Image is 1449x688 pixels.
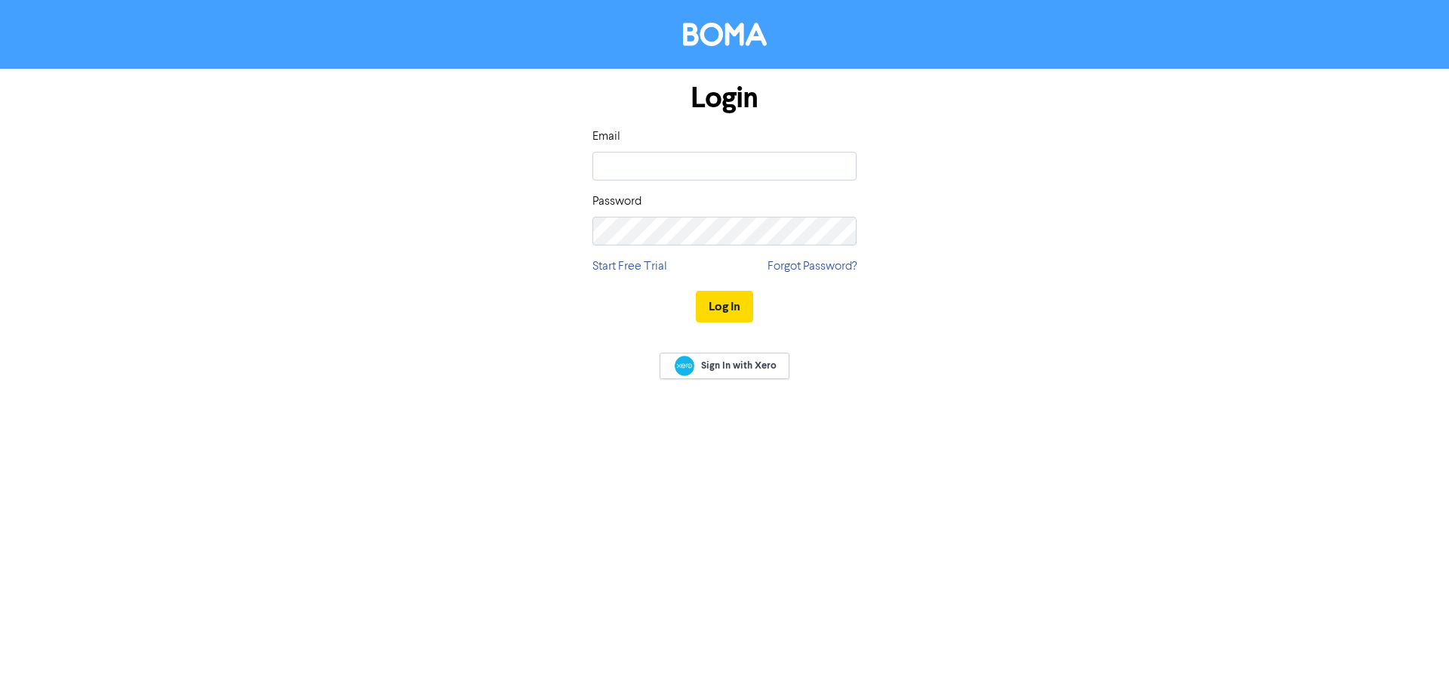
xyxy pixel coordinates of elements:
span: Sign In with Xero [701,359,777,372]
label: Email [592,128,620,146]
a: Sign In with Xero [660,353,789,379]
a: Forgot Password? [768,258,857,276]
button: Log In [696,291,753,322]
img: Xero logo [675,356,694,376]
a: Start Free Trial [592,258,667,276]
h1: Login [592,81,857,116]
label: Password [592,193,641,211]
img: BOMA Logo [683,23,767,46]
